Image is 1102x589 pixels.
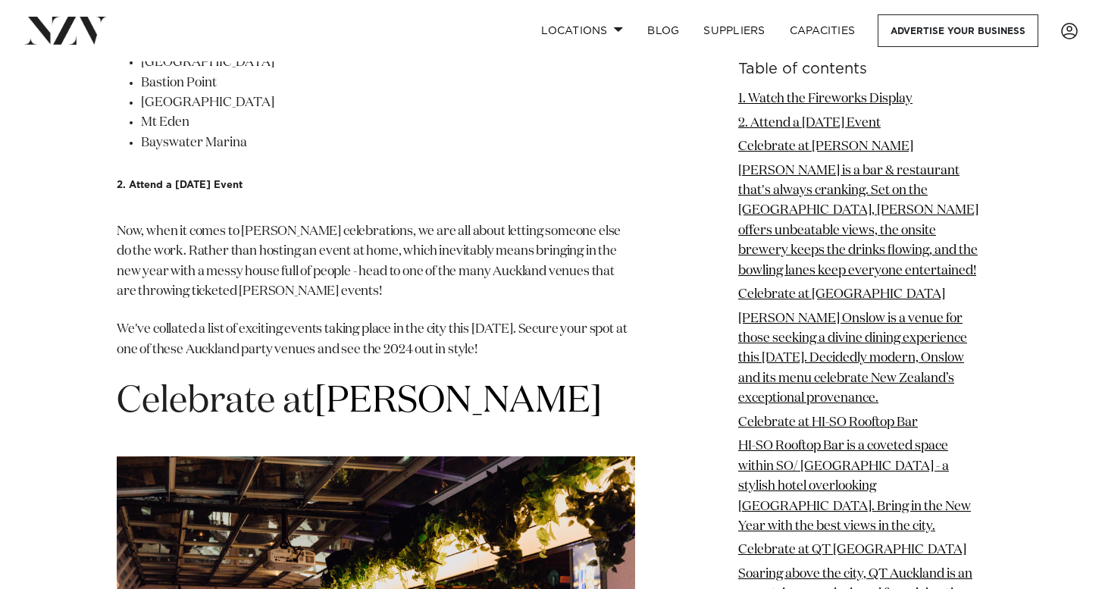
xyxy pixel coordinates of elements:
li: Bastion Point [141,74,635,93]
a: Advertise your business [878,14,1038,47]
a: HI-SO Rooftop Bar is a coveted space within SO/ [GEOGRAPHIC_DATA] - a stylish hotel overlooking [... [738,440,971,533]
li: Mt Eden [141,113,635,133]
img: nzv-logo.png [24,17,107,44]
a: SUPPLIERS [691,14,777,47]
a: BLOG [635,14,691,47]
a: Celebrate at HI-SO Rooftop Bar [738,416,918,429]
h1: Celebrate at [117,378,635,426]
a: Celebrate at QT [GEOGRAPHIC_DATA] [738,544,966,556]
p: We've collated a list of exciting events taking place in the city this [DATE]. Secure your spot a... [117,320,635,360]
p: Now, when it comes to [PERSON_NAME] celebrations, we are all about letting someone else do the wo... [117,222,635,302]
li: [GEOGRAPHIC_DATA] [141,53,635,73]
a: [PERSON_NAME] is a bar & restaurant that's always cranking. Set on the [GEOGRAPHIC_DATA], [PERSON... [738,164,978,277]
a: Celebrate at [GEOGRAPHIC_DATA] [738,288,945,301]
li: Bayswater Marina [141,133,635,153]
li: [GEOGRAPHIC_DATA] [141,93,635,113]
a: 2. Attend a [DATE] Event [738,116,881,129]
a: [PERSON_NAME] [315,384,602,420]
a: Celebrate at [PERSON_NAME] [738,140,913,153]
a: Locations [529,14,635,47]
strong: 2. Attend a [DATE] Event [117,180,243,190]
h6: Table of contents [738,61,985,77]
a: Capacities [778,14,868,47]
a: 1. Watch the Fireworks Display [738,92,913,105]
a: [PERSON_NAME] Onslow is a venue for those seeking a divine dining experience this [DATE]. Decided... [738,312,967,405]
